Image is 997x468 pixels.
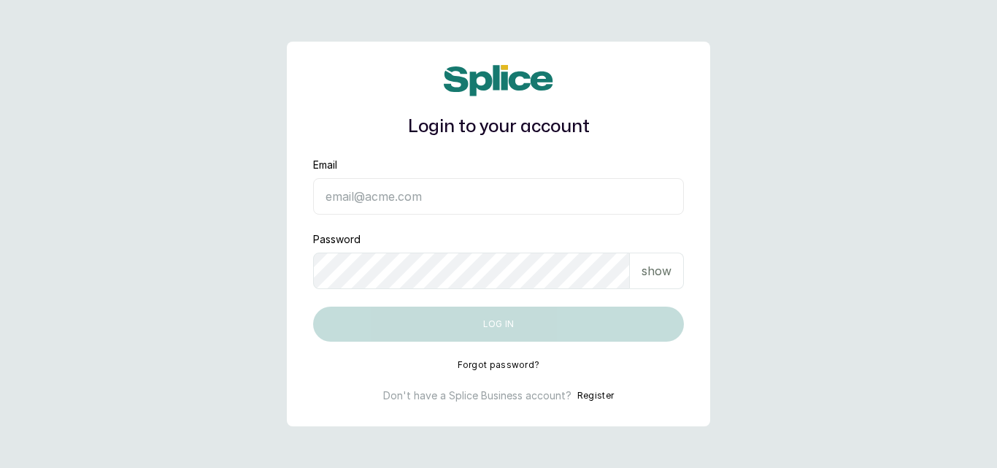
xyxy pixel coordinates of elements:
button: Forgot password? [458,359,540,371]
button: Log in [313,307,684,342]
label: Email [313,158,337,172]
label: Password [313,232,361,247]
input: email@acme.com [313,178,684,215]
h1: Login to your account [313,114,684,140]
p: show [642,262,671,280]
p: Don't have a Splice Business account? [383,388,571,403]
button: Register [577,388,614,403]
